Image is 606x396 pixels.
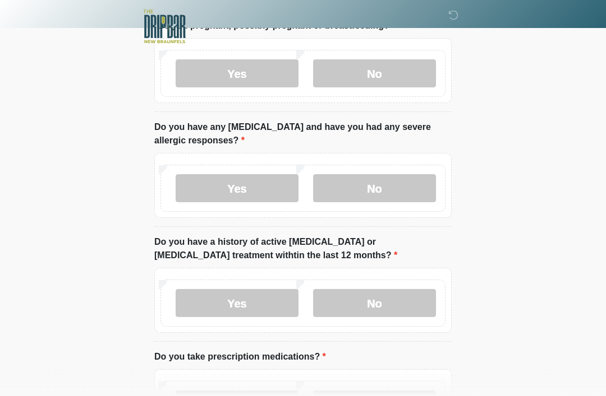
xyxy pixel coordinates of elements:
[143,8,186,45] img: The DRIPBaR - New Braunfels Logo
[313,174,436,202] label: No
[154,235,452,262] label: Do you have a history of active [MEDICAL_DATA] or [MEDICAL_DATA] treatment withtin the last 12 mo...
[313,59,436,87] label: No
[154,120,452,147] label: Do you have any [MEDICAL_DATA] and have you had any severe allergic responses?
[176,59,299,87] label: Yes
[154,350,326,364] label: Do you take prescription medications?
[176,289,299,317] label: Yes
[176,174,299,202] label: Yes
[313,289,436,317] label: No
